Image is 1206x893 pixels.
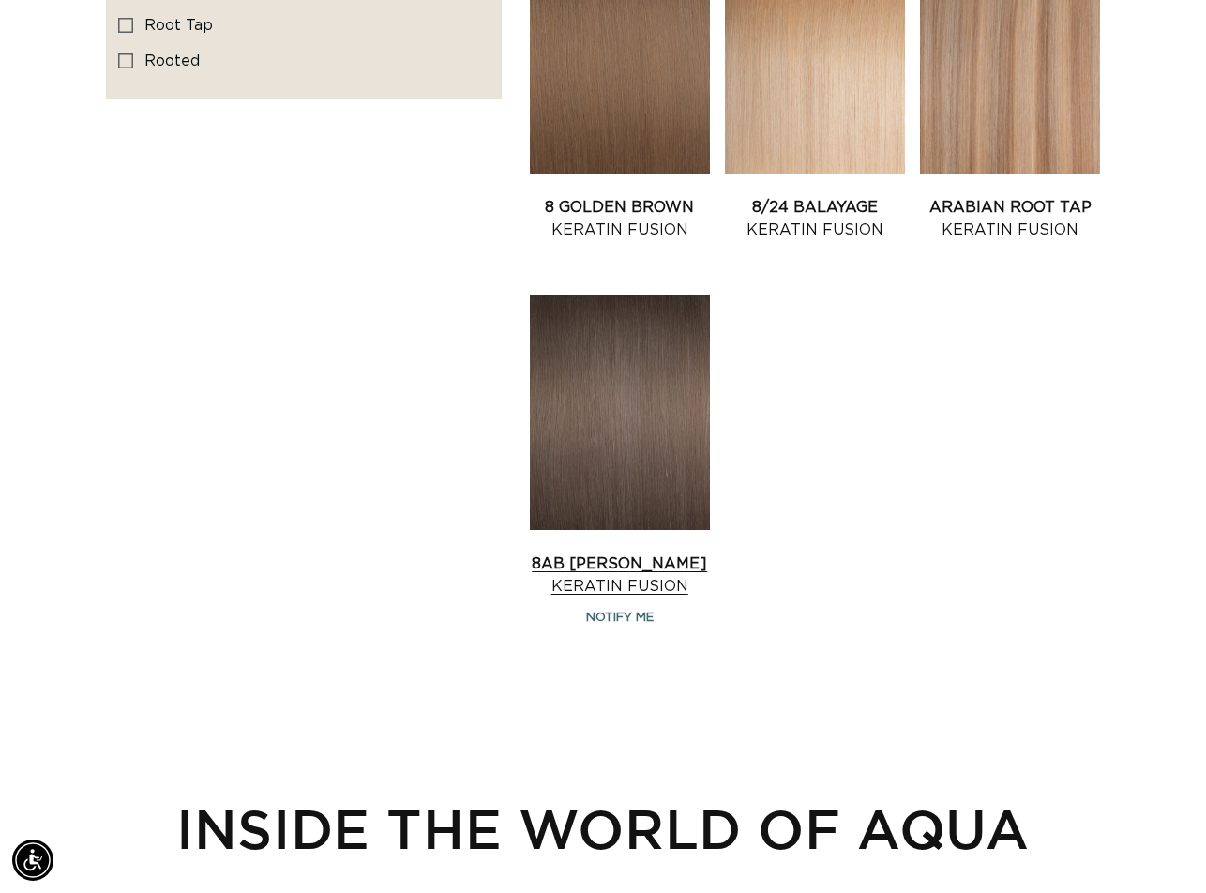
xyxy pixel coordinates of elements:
span: rooted [144,53,200,68]
span: root tap [144,18,213,33]
a: 8 Golden Brown Keratin Fusion [530,196,710,241]
iframe: Chat Widget [1112,803,1206,893]
a: 8/24 Balayage Keratin Fusion [725,196,905,241]
a: 8AB [PERSON_NAME] Keratin Fusion [530,552,710,598]
div: Accessibility Menu [12,840,53,881]
h2: INSIDE THE WORLD OF AQUA [106,796,1101,860]
a: Arabian Root Tap Keratin Fusion [920,196,1100,241]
